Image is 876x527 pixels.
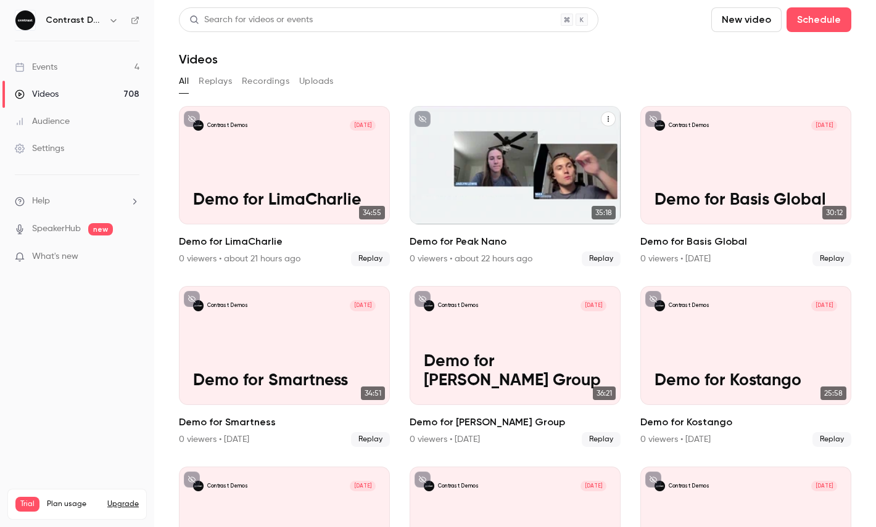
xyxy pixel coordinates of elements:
[46,14,104,27] h6: Contrast Demos
[350,300,376,311] span: [DATE]
[669,302,709,309] p: Contrast Demos
[207,122,248,129] p: Contrast Demos
[655,191,837,210] p: Demo for Basis Global
[415,291,431,307] button: unpublished
[179,106,390,266] li: Demo for LimaCharlie
[424,353,606,391] p: Demo for [PERSON_NAME] Group
[242,71,289,91] button: Recordings
[207,483,248,490] p: Contrast Demos
[812,432,851,447] span: Replay
[811,481,837,491] span: [DATE]
[593,386,616,400] span: 36:21
[351,251,390,266] span: Replay
[410,106,621,266] a: 35:18Demo for Peak Nano0 viewers • about 22 hours agoReplay
[193,191,376,210] p: Demo for LimaCharlie
[184,291,200,307] button: unpublished
[107,499,139,509] button: Upgrade
[669,483,709,490] p: Contrast Demos
[351,432,390,447] span: Replay
[438,302,479,309] p: Contrast Demos
[582,432,621,447] span: Replay
[582,251,621,266] span: Replay
[415,111,431,127] button: unpublished
[32,195,50,208] span: Help
[811,300,837,311] span: [DATE]
[581,300,606,311] span: [DATE]
[15,10,35,30] img: Contrast Demos
[15,195,139,208] li: help-dropdown-opener
[15,142,64,155] div: Settings
[640,415,851,430] h2: Demo for Kostango
[645,291,661,307] button: unpublished
[15,115,70,128] div: Audience
[820,386,846,400] span: 25:58
[179,52,218,67] h1: Videos
[350,481,376,491] span: [DATE]
[179,7,851,520] section: Videos
[640,286,851,446] a: Demo for KostangoContrast Demos[DATE]Demo for Kostango25:58Demo for Kostango0 viewers • [DATE]Replay
[32,223,81,235] a: SpeakerHub
[410,286,621,446] a: Demo for Hamilton GroupContrast Demos[DATE]Demo for [PERSON_NAME] Group36:21Demo for [PERSON_NAME...
[184,111,200,127] button: unpublished
[15,61,57,73] div: Events
[410,106,621,266] li: Demo for Peak Nano
[179,253,300,265] div: 0 viewers • about 21 hours ago
[410,433,480,446] div: 0 viewers • [DATE]
[361,386,385,400] span: 34:51
[179,433,249,446] div: 0 viewers • [DATE]
[669,122,709,129] p: Contrast Demos
[189,14,313,27] div: Search for videos or events
[645,111,661,127] button: unpublished
[787,7,851,32] button: Schedule
[179,286,390,446] li: Demo for Smartness
[711,7,782,32] button: New video
[410,253,532,265] div: 0 viewers • about 22 hours ago
[581,481,606,491] span: [DATE]
[640,106,851,266] li: Demo for Basis Global
[179,286,390,446] a: Demo for SmartnessContrast Demos[DATE]Demo for Smartness34:51Demo for Smartness0 viewers • [DATE]...
[640,253,711,265] div: 0 viewers • [DATE]
[193,372,376,391] p: Demo for Smartness
[350,120,376,131] span: [DATE]
[438,483,479,490] p: Contrast Demos
[299,71,334,91] button: Uploads
[645,472,661,488] button: unpublished
[811,120,837,131] span: [DATE]
[655,372,837,391] p: Demo for Kostango
[179,71,189,91] button: All
[184,472,200,488] button: unpublished
[47,499,100,509] span: Plan usage
[410,286,621,446] li: Demo for Hamilton Group
[640,286,851,446] li: Demo for Kostango
[415,472,431,488] button: unpublished
[179,415,390,430] h2: Demo for Smartness
[640,234,851,249] h2: Demo for Basis Global
[179,234,390,249] h2: Demo for LimaCharlie
[640,106,851,266] a: Demo for Basis GlobalContrast Demos[DATE]Demo for Basis Global30:12Demo for Basis Global0 viewers...
[410,415,621,430] h2: Demo for [PERSON_NAME] Group
[15,88,59,100] div: Videos
[207,302,248,309] p: Contrast Demos
[410,234,621,249] h2: Demo for Peak Nano
[179,106,390,266] a: Demo for LimaCharlieContrast Demos[DATE]Demo for LimaCharlie34:55Demo for LimaCharlie0 viewers • ...
[359,206,385,219] span: 34:55
[88,223,113,235] span: new
[15,497,39,512] span: Trial
[640,433,711,446] div: 0 viewers • [DATE]
[32,250,78,263] span: What's new
[592,206,616,219] span: 35:18
[822,206,846,219] span: 30:12
[199,71,232,91] button: Replays
[812,251,851,266] span: Replay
